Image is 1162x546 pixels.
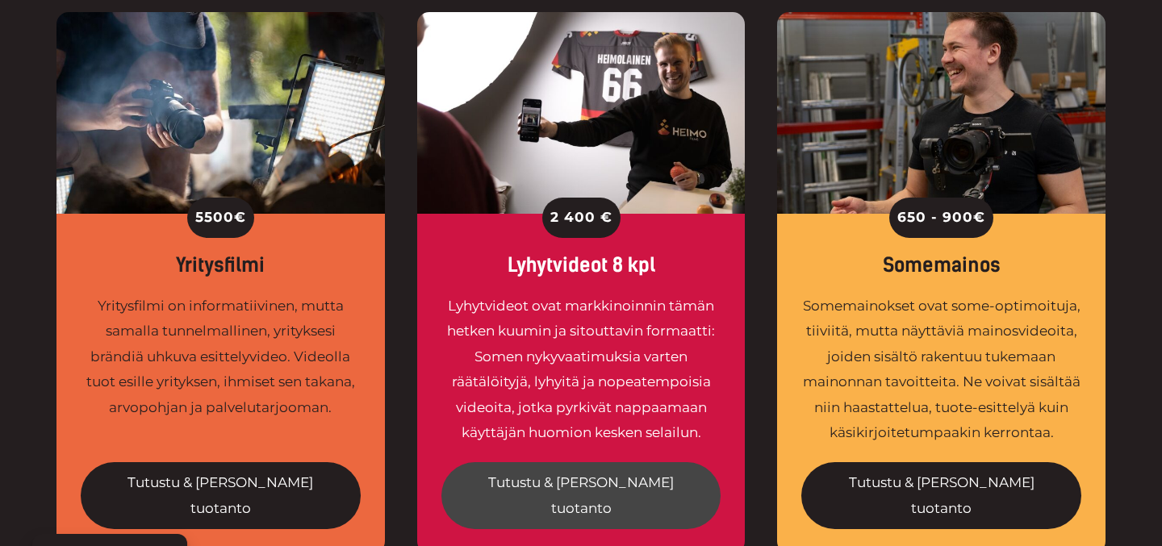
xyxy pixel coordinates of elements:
img: Videokuvaaja William gimbal kädessä hymyilemässä asiakkaan varastotiloissa kuvauksissa. [777,12,1106,214]
a: Tutustu & [PERSON_NAME] tuotanto [801,462,1081,529]
div: Lyhytvideot 8 kpl [441,254,721,277]
img: Yritysvideo tuo yrityksesi parhaat puolet esiiin kiinnostavalla tavalla. [56,12,385,214]
div: Somemainokset ovat some-optimoituja, tiiviitä, mutta näyttäviä mainosvideoita, joiden sisältö rak... [801,294,1081,446]
a: Tutustu & [PERSON_NAME] tuotanto [441,462,721,529]
div: Yritysfilmi [81,254,361,277]
div: Lyhytvideot ovat markkinoinnin tämän hetken kuumin ja sitouttavin formaatti: Somen nykyvaatimuksi... [441,294,721,446]
img: Somevideo on tehokas formaatti digimarkkinointiin. [417,12,746,214]
div: Yritysfilmi on informatiivinen, mutta samalla tunnelmallinen, yrityksesi brändiä uhkuva esittelyv... [81,294,361,446]
div: 2 400 € [542,198,621,238]
a: Tutustu & [PERSON_NAME] tuotanto [81,462,361,529]
span: € [234,205,246,231]
div: Somemainos [801,254,1081,277]
div: 5500 [187,198,254,238]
